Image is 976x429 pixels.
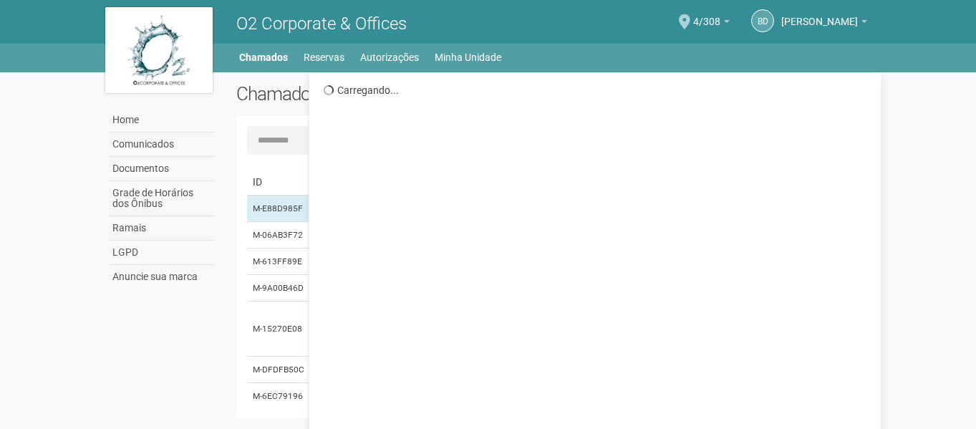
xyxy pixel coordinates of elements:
span: 4/308 [693,2,720,27]
td: M-9A00B46D [247,275,311,302]
td: M-6EC79196 [247,383,311,410]
a: Bd [751,9,774,32]
a: Comunicados [109,132,215,157]
a: Reservas [304,47,344,67]
td: M-DFDFB50C [247,357,311,383]
td: M-E88D985F [247,196,311,222]
td: M-613FF89E [247,249,311,275]
a: Grade de Horários dos Ônibus [109,181,215,216]
td: M-06AB3F72 [247,222,311,249]
a: Documentos [109,157,215,181]
a: Ramais [109,216,215,241]
td: M-15270E08 [247,302,311,357]
span: Bárbara de Mello Teixeira Carneiro [781,2,858,27]
a: Minha Unidade [435,47,501,67]
a: LGPD [109,241,215,265]
a: Home [109,108,215,132]
div: Carregando... [324,84,870,97]
a: Anuncie sua marca [109,265,215,289]
h2: Chamados [236,83,488,105]
span: O2 Corporate & Offices [236,14,407,34]
a: [PERSON_NAME] [781,18,867,29]
a: Autorizações [360,47,419,67]
a: 4/308 [693,18,730,29]
a: Chamados [239,47,288,67]
img: logo.jpg [105,7,213,93]
td: ID [247,169,311,196]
